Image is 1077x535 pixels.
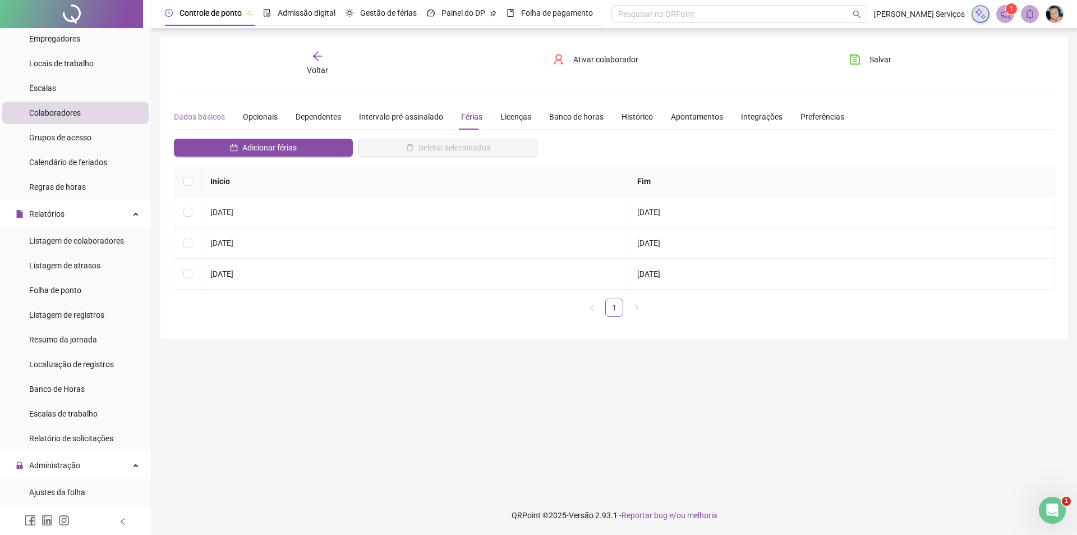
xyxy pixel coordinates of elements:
button: Salvar [841,51,900,68]
span: Ajustes da folha [29,488,85,497]
span: [DATE] [637,208,660,217]
span: calendar [230,144,238,152]
li: Página anterior [583,299,601,317]
span: pushpin [246,10,253,17]
span: Relatório de solicitações [29,434,113,443]
footer: QRPoint © 2025 - 2.93.1 - [151,496,1077,535]
span: pushpin [490,10,496,17]
th: Início [201,166,628,197]
span: 1 [1010,5,1014,13]
span: Folha de ponto [29,286,81,295]
span: Gestão de férias [360,8,417,17]
img: 16970 [1046,6,1063,22]
span: Regras de horas [29,182,86,191]
span: bell [1025,9,1035,19]
div: Dependentes [296,111,341,123]
span: clock-circle [165,9,173,17]
div: Banco de horas [549,111,604,123]
span: Salvar [869,53,891,66]
span: Painel do DP [441,8,485,17]
span: file [16,210,24,218]
span: [PERSON_NAME] Serviços [874,8,965,20]
span: user-add [553,54,564,65]
button: Adicionar férias [174,139,353,157]
div: Integrações [741,111,783,123]
span: Resumo da jornada [29,335,97,344]
span: Adicionar férias [242,141,297,154]
button: left [583,299,601,317]
div: Histórico [622,111,653,123]
span: linkedin [42,515,53,526]
img: sparkle-icon.fc2bf0ac1784a2077858766a79e2daf3.svg [974,8,987,20]
span: Admissão digital [278,8,335,17]
span: Listagem de colaboradores [29,236,124,245]
span: Listagem de atrasos [29,261,100,270]
span: Banco de Horas [29,385,85,394]
div: Intervalo pré-assinalado [359,111,443,123]
span: [DATE] [637,269,660,278]
span: Administração [29,461,80,470]
span: Folha de pagamento [521,8,593,17]
span: 1 [1062,497,1071,506]
span: Versão [569,511,593,520]
span: Escalas de trabalho [29,409,98,418]
a: 1 [606,299,623,316]
span: Locais de trabalho [29,59,94,68]
span: Ativar colaborador [573,53,638,66]
iframe: Intercom live chat [1039,497,1066,524]
span: Listagem de registros [29,310,104,319]
span: Calendário de feriados [29,158,107,167]
span: search [853,10,861,19]
th: Fim [628,166,1055,197]
div: Licenças [500,111,531,123]
li: Próxima página [628,299,646,317]
span: book [507,9,514,17]
span: left [588,304,595,311]
div: Opcionais [243,111,278,123]
button: right [628,299,646,317]
span: [DATE] [637,239,660,248]
button: Deletar selecionados [358,139,537,157]
span: Voltar [307,66,328,75]
div: Dados básicos [174,111,225,123]
span: Empregadores [29,34,80,43]
span: [DATE] [210,269,233,278]
span: Relatórios [29,209,65,218]
span: instagram [58,515,70,526]
span: lock [16,461,24,469]
span: Reportar bug e/ou melhoria [622,511,717,520]
span: dashboard [427,9,435,17]
span: Grupos de acesso [29,133,91,142]
span: notification [1000,9,1010,19]
span: sun [346,9,353,17]
span: facebook [25,515,36,526]
div: Férias [461,111,482,123]
span: Escalas [29,84,56,93]
button: Ativar colaborador [545,51,647,68]
span: [DATE] [210,239,233,248]
span: Colaboradores [29,108,81,117]
span: save [849,54,860,65]
div: Apontamentos [671,111,723,123]
span: Localização de registros [29,360,114,369]
span: right [633,304,640,311]
span: Controle de ponto [179,8,242,17]
div: Preferências [800,111,844,123]
span: left [119,518,127,525]
span: arrow-left [312,51,323,62]
li: 1 [605,299,623,317]
span: [DATE] [210,208,233,217]
span: file-done [263,9,271,17]
sup: 1 [1006,3,1017,15]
